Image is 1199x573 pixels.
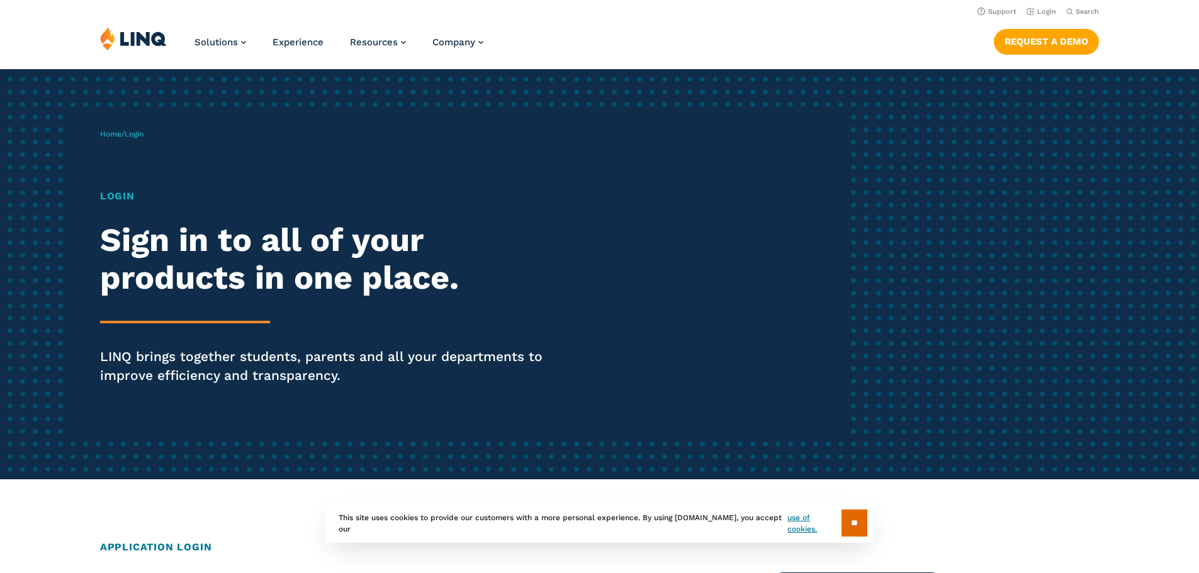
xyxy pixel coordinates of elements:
[100,347,562,385] p: LINQ brings together students, parents and all your departments to improve efficiency and transpa...
[1066,7,1099,16] button: Open Search Bar
[326,503,874,543] div: This site uses cookies to provide our customers with a more personal experience. By using [DOMAIN...
[350,36,406,48] a: Resources
[100,189,562,204] h1: Login
[100,130,144,138] span: /
[977,8,1016,16] a: Support
[994,29,1099,54] a: Request a Demo
[432,36,483,48] a: Company
[1027,8,1056,16] a: Login
[787,512,841,535] a: use of cookies.
[100,221,562,297] h2: Sign in to all of your products in one place.
[125,130,144,138] span: Login
[1076,8,1099,16] span: Search
[100,26,167,50] img: LINQ | K‑12 Software
[350,36,398,48] span: Resources
[273,36,324,48] a: Experience
[432,36,475,48] span: Company
[194,36,246,48] a: Solutions
[194,26,483,68] nav: Primary Navigation
[100,130,121,138] a: Home
[194,36,238,48] span: Solutions
[994,26,1099,54] nav: Button Navigation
